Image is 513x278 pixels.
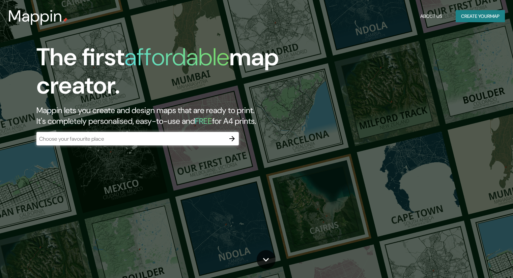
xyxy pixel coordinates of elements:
[36,43,293,105] h1: The first map creator.
[62,18,68,23] img: mappin-pin
[456,10,505,23] button: Create yourmap
[36,135,225,143] input: Choose your favourite place
[418,10,445,23] button: About Us
[453,252,506,271] iframe: Help widget launcher
[195,116,212,126] h5: FREE
[36,105,293,127] h2: Mappin lets you create and design maps that are ready to print. It's completely personalised, eas...
[8,7,62,26] h3: Mappin
[124,41,229,73] h1: affordable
